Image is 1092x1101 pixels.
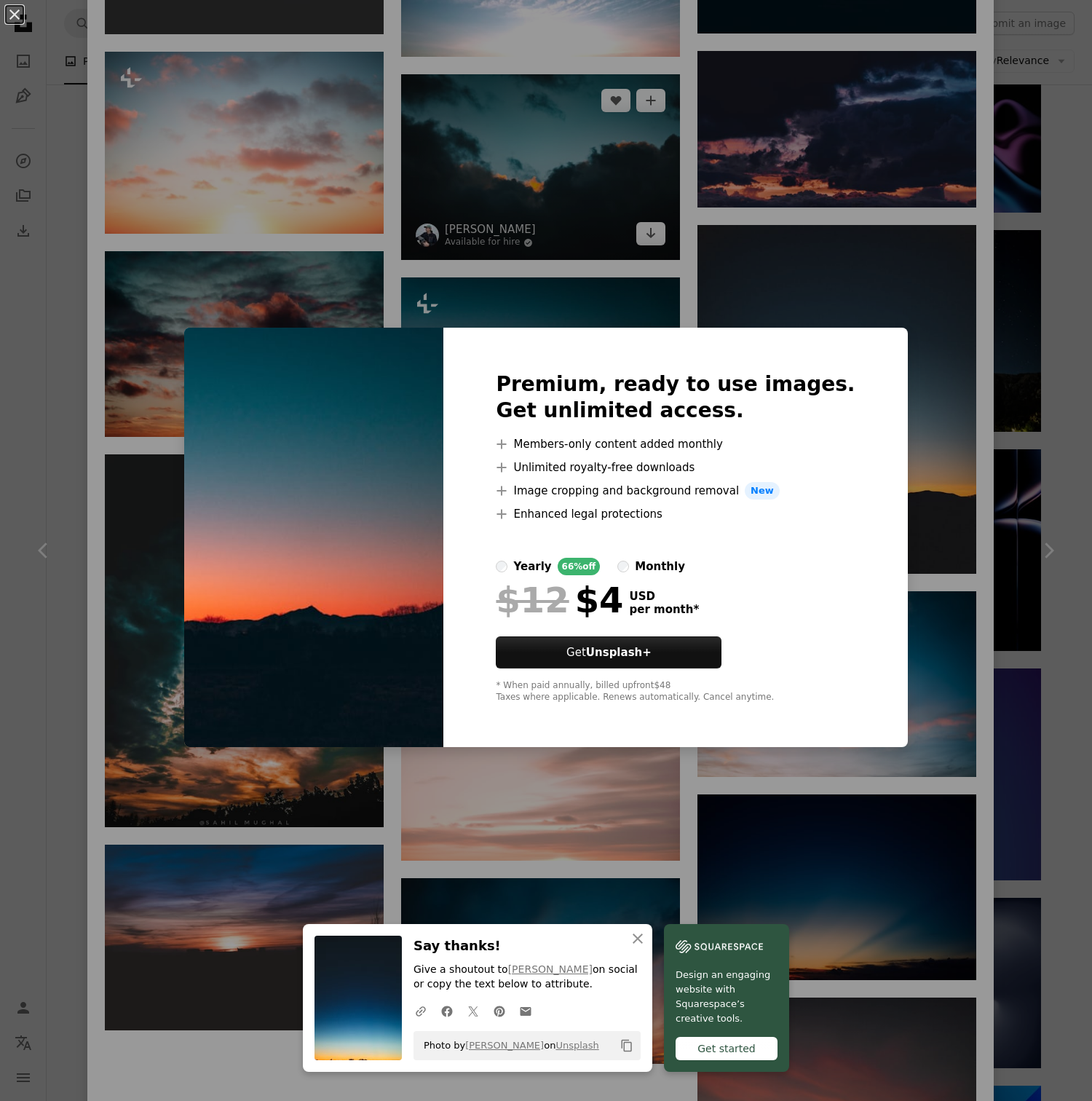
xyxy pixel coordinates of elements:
input: monthly [617,561,629,572]
div: yearly [513,558,551,575]
div: Get started [676,1037,778,1060]
a: Share over email [513,996,539,1025]
span: Design an engaging website with Squarespace’s creative tools. [676,968,778,1026]
li: Members-only content added monthly [496,435,855,453]
a: [PERSON_NAME] [465,1040,544,1051]
img: premium_photo-1666874682074-0e0fdefd8f8a [184,328,443,747]
span: New [745,482,780,500]
div: * When paid annually, billed upfront $48 Taxes where applicable. Renews automatically. Cancel any... [496,680,855,703]
a: Share on Pinterest [486,996,513,1025]
button: GetUnsplash+ [496,636,721,668]
h2: Premium, ready to use images. Get unlimited access. [496,371,855,424]
li: Enhanced legal protections [496,505,855,523]
img: file-1606177908946-d1eed1cbe4f5image [676,936,763,958]
span: $12 [496,581,569,619]
a: [PERSON_NAME] [508,963,593,975]
li: Image cropping and background removal [496,482,855,500]
a: Unsplash [555,1040,598,1051]
span: USD [629,590,699,603]
a: Share on Facebook [434,996,460,1025]
button: Copy to clipboard [614,1033,639,1058]
h3: Say thanks! [414,936,641,957]
div: monthly [635,558,685,575]
a: Design an engaging website with Squarespace’s creative tools.Get started [664,924,789,1072]
input: yearly66%off [496,561,507,572]
div: 66% off [558,558,601,575]
a: Share on Twitter [460,996,486,1025]
li: Unlimited royalty-free downloads [496,459,855,476]
div: $4 [496,581,623,619]
p: Give a shoutout to on social or copy the text below to attribute. [414,963,641,992]
strong: Unsplash+ [586,646,652,659]
span: Photo by on [416,1034,599,1057]
span: per month * [629,603,699,616]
